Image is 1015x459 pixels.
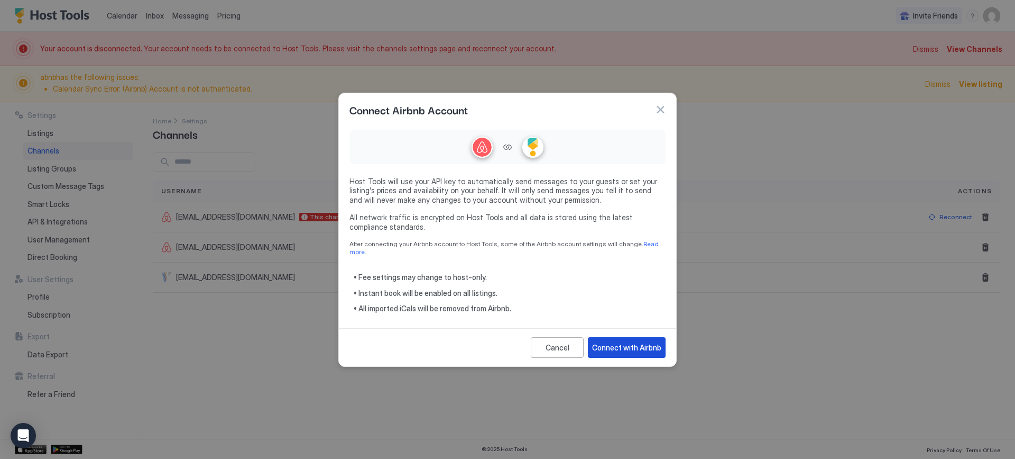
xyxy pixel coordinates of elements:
span: Host Tools will use your API key to automatically send messages to your guests or set your listin... [349,177,666,205]
div: Cancel [546,342,569,353]
span: All network traffic is encrypted on Host Tools and all data is stored using the latest compliance... [349,213,666,231]
button: Cancel [531,337,584,358]
button: Connect with Airbnb [588,337,666,358]
div: Open Intercom Messenger [11,423,36,448]
span: • Instant book will be enabled on all listings. [354,289,666,298]
span: After connecting your Airbnb account to Host Tools, some of the Airbnb account settings will change. [349,240,666,256]
span: Connect Airbnb Account [349,102,468,118]
span: • All imported iCals will be removed from Airbnb. [354,304,666,313]
span: • Fee settings may change to host-only. [354,273,666,282]
a: Read more. [349,240,660,256]
div: Connect with Airbnb [592,342,661,353]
